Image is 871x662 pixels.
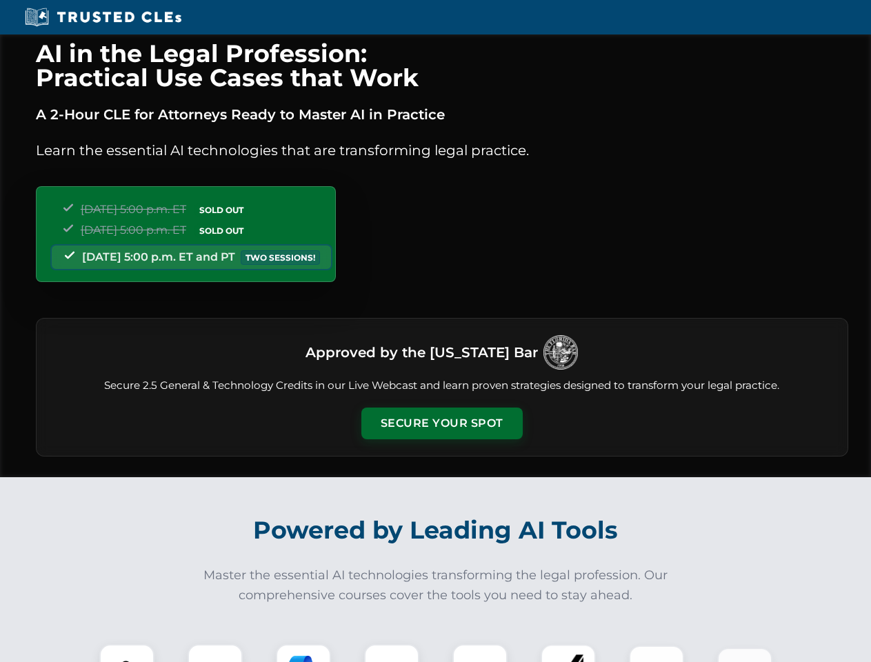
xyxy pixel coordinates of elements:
span: SOLD OUT [194,223,248,238]
span: SOLD OUT [194,203,248,217]
p: A 2-Hour CLE for Attorneys Ready to Master AI in Practice [36,103,848,126]
span: [DATE] 5:00 p.m. ET [81,223,186,237]
h3: Approved by the [US_STATE] Bar [306,340,538,365]
h1: AI in the Legal Profession: Practical Use Cases that Work [36,41,848,90]
span: [DATE] 5:00 p.m. ET [81,203,186,216]
img: Trusted CLEs [21,7,186,28]
button: Secure Your Spot [361,408,523,439]
p: Secure 2.5 General & Technology Credits in our Live Webcast and learn proven strategies designed ... [53,378,831,394]
h2: Powered by Leading AI Tools [54,506,818,554]
img: Logo [543,335,578,370]
p: Learn the essential AI technologies that are transforming legal practice. [36,139,848,161]
p: Master the essential AI technologies transforming the legal profession. Our comprehensive courses... [194,565,677,605]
